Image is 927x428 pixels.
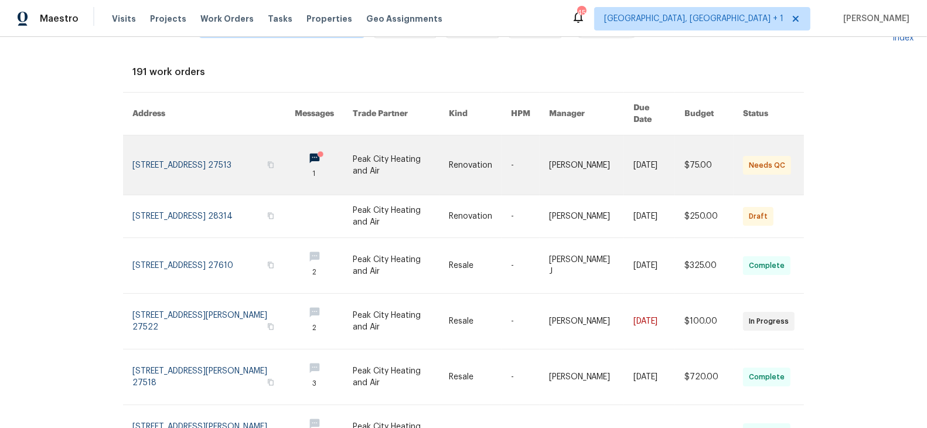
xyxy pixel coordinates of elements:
[366,13,442,25] span: Geo Assignments
[439,195,502,238] td: Renovation
[343,135,439,195] td: Peak City Heating and Air
[265,321,276,332] button: Copy Address
[112,13,136,25] span: Visits
[540,349,624,405] td: [PERSON_NAME]
[343,294,439,349] td: Peak City Heating and Air
[265,210,276,221] button: Copy Address
[343,93,439,135] th: Trade Partner
[265,260,276,270] button: Copy Address
[502,195,540,238] td: -
[540,93,624,135] th: Manager
[268,15,292,23] span: Tasks
[604,13,783,25] span: [GEOGRAPHIC_DATA], [GEOGRAPHIC_DATA] + 1
[624,93,675,135] th: Due Date
[343,238,439,294] td: Peak City Heating and Air
[265,377,276,388] button: Copy Address
[150,13,186,25] span: Projects
[540,195,624,238] td: [PERSON_NAME]
[439,294,502,349] td: Resale
[439,238,502,294] td: Resale
[132,66,795,78] div: 191 work orders
[540,294,624,349] td: [PERSON_NAME]
[132,15,180,38] h2: Work Orders
[502,93,540,135] th: HPM
[265,159,276,170] button: Copy Address
[540,238,624,294] td: [PERSON_NAME] J
[343,349,439,405] td: Peak City Heating and Air
[540,135,624,195] td: [PERSON_NAME]
[439,349,502,405] td: Resale
[734,93,804,135] th: Status
[439,93,502,135] th: Kind
[123,93,285,135] th: Address
[577,7,585,19] div: 45
[306,13,352,25] span: Properties
[285,93,343,135] th: Messages
[502,238,540,294] td: -
[839,13,909,25] span: [PERSON_NAME]
[439,135,502,195] td: Renovation
[40,13,79,25] span: Maestro
[502,294,540,349] td: -
[675,93,734,135] th: Budget
[502,349,540,405] td: -
[343,195,439,238] td: Peak City Heating and Air
[200,13,254,25] span: Work Orders
[502,135,540,195] td: -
